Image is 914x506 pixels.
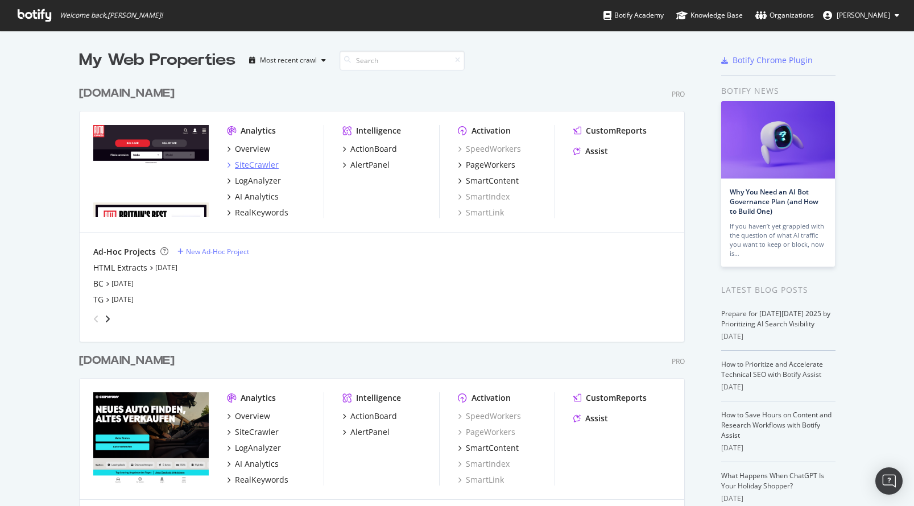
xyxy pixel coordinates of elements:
[585,146,608,157] div: Assist
[458,175,519,186] a: SmartContent
[356,392,401,404] div: Intelligence
[79,85,175,102] div: [DOMAIN_NAME]
[79,352,175,369] div: [DOMAIN_NAME]
[227,175,281,186] a: LogAnalyzer
[235,458,279,470] div: AI Analytics
[472,125,511,136] div: Activation
[227,159,279,171] a: SiteCrawler
[227,143,270,155] a: Overview
[93,278,104,289] a: BC
[227,458,279,470] a: AI Analytics
[466,175,519,186] div: SmartContent
[93,125,209,217] img: www.autoexpress.co.uk
[458,442,519,454] a: SmartContent
[721,382,836,392] div: [DATE]
[93,392,209,484] img: www.carwow.de
[672,89,685,99] div: Pro
[350,426,390,438] div: AlertPanel
[721,284,836,296] div: Latest Blog Posts
[458,410,521,422] a: SpeedWorkers
[721,85,836,97] div: Botify news
[89,310,104,328] div: angle-left
[342,410,397,422] a: ActionBoard
[356,125,401,136] div: Intelligence
[340,51,465,70] input: Search
[733,55,813,66] div: Botify Chrome Plugin
[458,191,510,202] a: SmartIndex
[875,467,903,495] div: Open Intercom Messenger
[241,392,276,404] div: Analytics
[350,410,397,422] div: ActionBoard
[241,125,276,136] div: Analytics
[721,309,830,329] a: Prepare for [DATE][DATE] 2025 by Prioritizing AI Search Visibility
[93,246,156,258] div: Ad-Hoc Projects
[586,125,647,136] div: CustomReports
[177,247,249,256] a: New Ad-Hoc Project
[466,159,515,171] div: PageWorkers
[350,143,397,155] div: ActionBoard
[60,11,163,20] span: Welcome back, [PERSON_NAME] !
[472,392,511,404] div: Activation
[104,313,111,325] div: angle-right
[93,294,104,305] a: TG
[458,143,521,155] a: SpeedWorkers
[573,125,647,136] a: CustomReports
[260,57,317,64] div: Most recent crawl
[721,471,824,491] a: What Happens When ChatGPT Is Your Holiday Shopper?
[235,474,288,486] div: RealKeywords
[458,426,515,438] a: PageWorkers
[79,85,179,102] a: [DOMAIN_NAME]
[342,159,390,171] a: AlertPanel
[573,146,608,157] a: Assist
[721,410,832,440] a: How to Save Hours on Content and Research Workflows with Botify Assist
[721,493,836,504] div: [DATE]
[573,392,647,404] a: CustomReports
[573,413,608,424] a: Assist
[79,352,179,369] a: [DOMAIN_NAME]
[111,279,134,288] a: [DATE]
[227,442,281,454] a: LogAnalyzer
[730,222,826,258] div: If you haven’t yet grappled with the question of what AI traffic you want to keep or block, now is…
[458,474,504,486] div: SmartLink
[79,49,235,72] div: My Web Properties
[93,262,147,273] a: HTML Extracts
[458,159,515,171] a: PageWorkers
[227,191,279,202] a: AI Analytics
[342,143,397,155] a: ActionBoard
[585,413,608,424] div: Assist
[235,191,279,202] div: AI Analytics
[350,159,390,171] div: AlertPanel
[235,175,281,186] div: LogAnalyzer
[721,359,823,379] a: How to Prioritize and Accelerate Technical SEO with Botify Assist
[721,443,836,453] div: [DATE]
[235,442,281,454] div: LogAnalyzer
[111,295,134,304] a: [DATE]
[235,207,288,218] div: RealKeywords
[227,474,288,486] a: RealKeywords
[814,6,908,24] button: [PERSON_NAME]
[837,10,890,20] span: Bradley Raw
[245,51,330,69] button: Most recent crawl
[721,55,813,66] a: Botify Chrome Plugin
[227,410,270,422] a: Overview
[672,356,685,366] div: Pro
[458,207,504,218] a: SmartLink
[235,143,270,155] div: Overview
[235,426,279,438] div: SiteCrawler
[466,442,519,454] div: SmartContent
[155,263,177,272] a: [DATE]
[227,207,288,218] a: RealKeywords
[458,458,510,470] a: SmartIndex
[676,10,743,21] div: Knowledge Base
[586,392,647,404] div: CustomReports
[755,10,814,21] div: Organizations
[342,426,390,438] a: AlertPanel
[603,10,664,21] div: Botify Academy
